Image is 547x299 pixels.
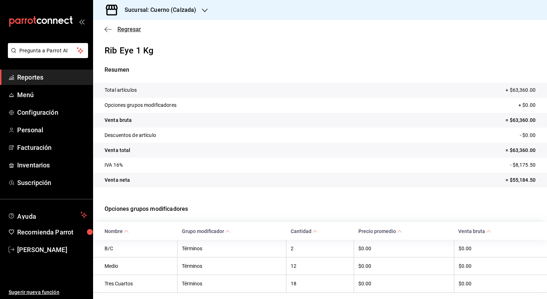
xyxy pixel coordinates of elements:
span: Facturación [17,143,87,152]
th: $0.00 [454,275,547,292]
th: Tres Cuartos [93,275,178,292]
span: [PERSON_NAME] [17,245,87,255]
span: Nombre [105,228,129,234]
p: = $63,360.00 [505,147,536,154]
button: Pregunta a Parrot AI [8,43,88,58]
th: 18 [286,275,354,292]
th: $0.00 [454,240,547,257]
span: Cantidad [291,228,318,234]
h3: Sucursal: Cuerno (Calzada) [119,6,196,14]
p: IVA 16% [105,161,123,169]
th: B/C [93,240,178,257]
th: $0.00 [354,275,454,292]
span: Sugerir nueva función [9,289,87,296]
th: Medio [93,257,178,275]
th: $0.00 [454,257,547,275]
p: Resumen [105,66,536,74]
p: Opciones grupos modificadores [105,196,536,222]
p: + $63,360.00 [505,86,536,94]
th: 12 [286,257,354,275]
p: Total artículos [105,86,137,94]
p: = $55,184.50 [505,176,536,184]
span: Precio promedio [358,228,402,234]
th: Términos [178,257,286,275]
span: Reportes [17,72,87,82]
p: + $0.00 [518,101,536,109]
th: $0.00 [354,257,454,275]
p: Descuentos de artículo [105,132,156,139]
span: Regresar [117,26,141,33]
th: Términos [178,275,286,292]
p: Rib Eye 1 Kg [105,44,536,57]
p: Venta neta [105,176,130,184]
span: Configuración [17,108,87,117]
p: - $8,175.50 [510,161,536,169]
span: Ayuda [17,211,78,219]
button: Regresar [105,26,141,33]
span: Venta bruta [458,228,491,234]
span: Recomienda Parrot [17,227,87,237]
span: Grupo modificador [182,228,230,234]
p: = $63,360.00 [505,117,536,124]
a: Pregunta a Parrot AI [5,52,88,60]
p: Opciones grupos modificadores [105,101,176,109]
span: Pregunta a Parrot AI [19,47,77,54]
p: Venta bruta [105,117,132,124]
p: Venta total [105,147,130,154]
p: - $0.00 [520,132,536,139]
th: $0.00 [354,240,454,257]
th: Términos [178,240,286,257]
span: Suscripción [17,178,87,188]
span: Menú [17,90,87,100]
button: open_drawer_menu [79,19,84,24]
span: Personal [17,125,87,135]
span: Inventarios [17,160,87,170]
th: 2 [286,240,354,257]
